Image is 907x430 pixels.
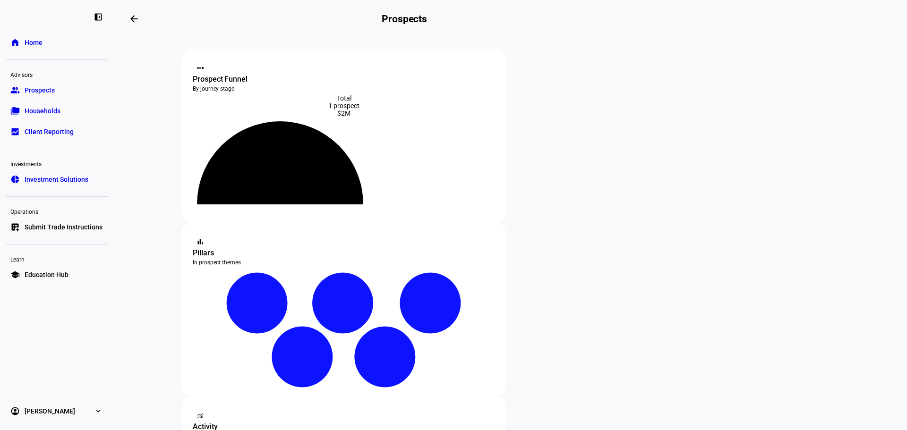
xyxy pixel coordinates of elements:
[196,237,205,246] mat-icon: bar_chart
[25,175,88,184] span: Investment Solutions
[10,106,20,116] eth-mat-symbol: folder_copy
[193,247,495,259] div: Pillars
[10,222,20,232] eth-mat-symbol: list_alt_add
[6,252,108,265] div: Learn
[10,38,20,47] eth-mat-symbol: home
[6,81,108,100] a: groupProspects
[25,270,68,279] span: Education Hub
[25,222,103,232] span: Submit Trade Instructions
[6,170,108,189] a: pie_chartInvestment Solutions
[6,33,108,52] a: homeHome
[25,85,55,95] span: Prospects
[193,85,495,93] div: By journey stage
[196,63,205,73] mat-icon: steppers
[6,157,108,170] div: Investments
[193,110,495,117] div: $2M
[193,102,495,110] div: 1 prospect
[10,85,20,95] eth-mat-symbol: group
[382,13,427,25] h2: Prospects
[193,94,495,102] div: Total
[25,406,75,416] span: [PERSON_NAME]
[6,204,108,218] div: Operations
[25,127,74,136] span: Client Reporting
[10,406,20,416] eth-mat-symbol: account_circle
[10,127,20,136] eth-mat-symbol: bid_landscape
[6,67,108,81] div: Advisors
[193,74,495,85] div: Prospect Funnel
[10,270,20,279] eth-mat-symbol: school
[94,12,103,22] eth-mat-symbol: left_panel_close
[25,106,60,116] span: Households
[6,122,108,141] a: bid_landscapeClient Reporting
[25,38,43,47] span: Home
[128,13,140,25] mat-icon: arrow_backwards
[94,406,103,416] eth-mat-symbol: expand_more
[10,175,20,184] eth-mat-symbol: pie_chart
[6,101,108,120] a: folder_copyHouseholds
[196,411,205,420] mat-icon: monitoring
[193,259,495,266] div: In prospect themes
